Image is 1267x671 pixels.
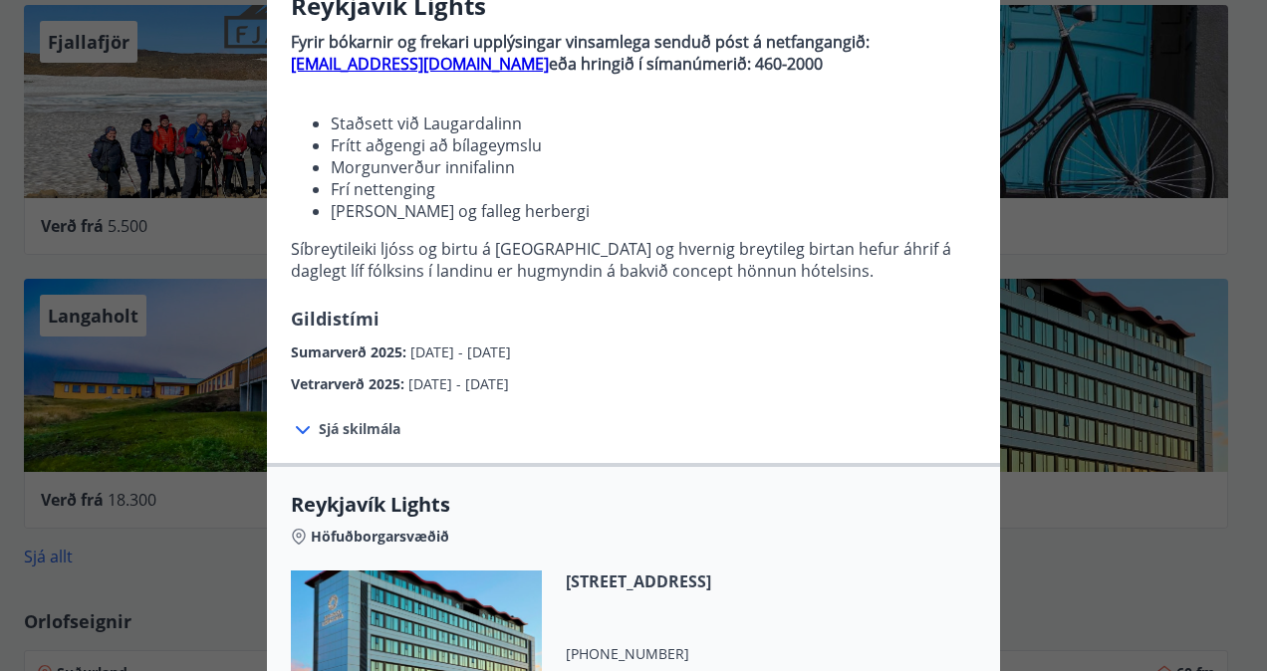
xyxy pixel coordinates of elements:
span: [DATE] - [DATE] [410,342,511,361]
li: Frí nettenging [331,178,976,200]
span: Sumarverð 2025 : [291,342,410,361]
li: Frítt aðgengi að bílageymslu [331,134,976,156]
p: Síbreytileiki ljóss og birtu á [GEOGRAPHIC_DATA] og hvernig breytileg birtan hefur áhrif á dagleg... [291,238,976,282]
span: Vetrarverð 2025 : [291,374,408,393]
strong: Fyrir bókarnir og frekari upplýsingar vinsamlega senduð póst á netfangangið: [291,31,870,53]
strong: eða hringið í símanúmerið: 460-2000 [549,53,823,75]
a: [EMAIL_ADDRESS][DOMAIN_NAME] [291,53,549,75]
span: [DATE] - [DATE] [408,374,509,393]
span: Gildistími [291,307,380,331]
span: Sjá skilmála [319,419,400,439]
li: [PERSON_NAME] og falleg herbergi [331,200,976,222]
li: Morgunverður innifalinn [331,156,976,178]
li: Staðsett við Laugardalinn [331,112,976,134]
